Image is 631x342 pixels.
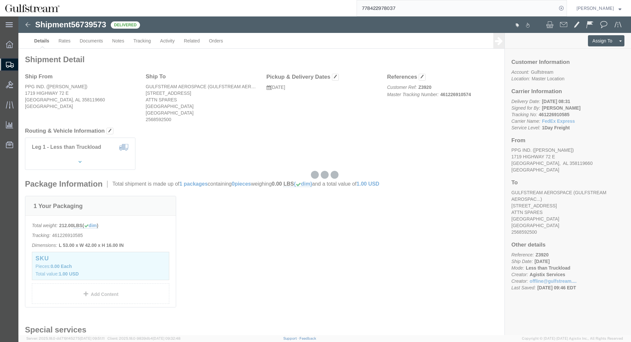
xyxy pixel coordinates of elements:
[522,336,623,341] span: Copyright © [DATE]-[DATE] Agistix Inc., All Rights Reserved
[107,336,180,340] span: Client: 2025.18.0-9839db4
[26,336,105,340] span: Server: 2025.18.0-dd719145275
[80,336,105,340] span: [DATE] 09:51:11
[299,336,316,340] a: Feedback
[5,3,60,13] img: logo
[283,336,300,340] a: Support
[576,4,622,12] button: [PERSON_NAME]
[576,5,614,12] span: Jene Middleton
[153,336,180,340] span: [DATE] 09:32:48
[357,0,557,16] input: Search for shipment number, reference number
